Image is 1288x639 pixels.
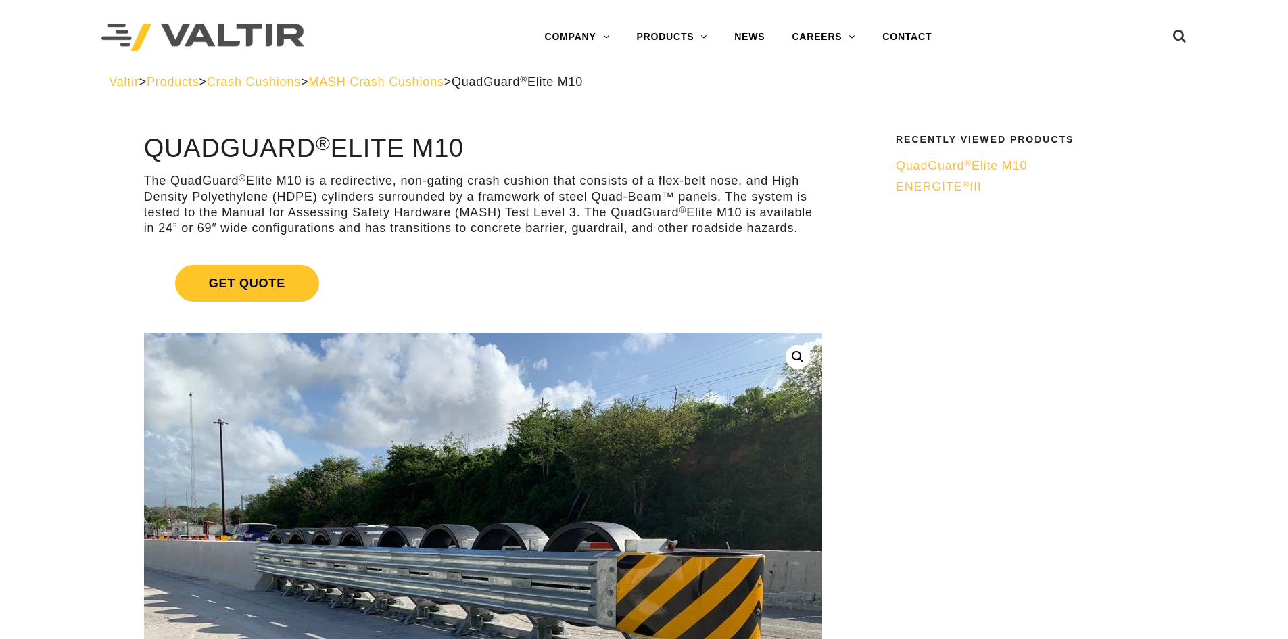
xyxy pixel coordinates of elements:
sup: ® [520,74,527,85]
sup: ® [316,133,331,154]
a: CAREERS [778,24,869,51]
sup: ® [964,158,972,168]
a: Get Quote [144,249,822,318]
sup: ® [962,179,970,189]
sup: ® [679,205,686,215]
a: Crash Cushions [207,75,301,89]
h1: QuadGuard Elite M10 [144,135,822,163]
a: CONTACT [869,24,945,51]
span: QuadGuard Elite M10 [452,75,583,89]
span: ENERGITE III [896,180,982,193]
a: Valtir [109,75,139,89]
a: QuadGuard®Elite M10 [896,158,1170,174]
p: The QuadGuard Elite M10 is a redirective, non-gating crash cushion that consists of a flex-belt n... [144,173,822,237]
span: QuadGuard Elite M10 [896,159,1027,172]
a: PRODUCTS [623,24,721,51]
a: Products [147,75,199,89]
img: Valtir [101,24,304,51]
a: MASH Crash Cushions [308,75,444,89]
sup: ® [239,173,246,183]
div: > > > > [109,74,1179,90]
a: COMPANY [531,24,623,51]
h2: Recently Viewed Products [896,135,1170,145]
span: Get Quote [175,265,319,302]
a: NEWS [721,24,778,51]
a: ENERGITE®III [896,179,1170,195]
